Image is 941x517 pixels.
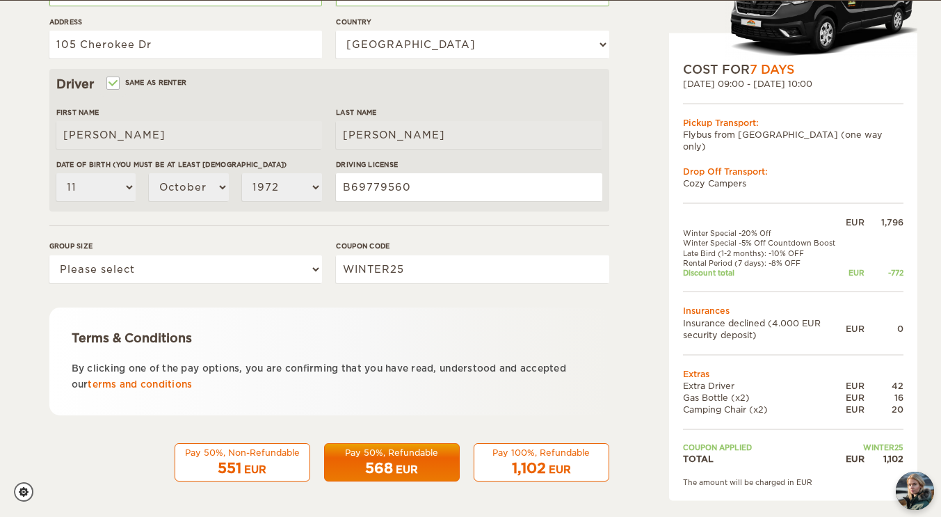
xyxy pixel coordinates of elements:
[683,177,903,189] td: Cozy Campers
[683,392,846,404] td: Gas Bottle (x2)
[683,78,903,90] div: [DATE] 09:00 - [DATE] 10:00
[175,443,310,482] button: Pay 50%, Non-Refundable 551 EUR
[683,379,846,391] td: Extra Driver
[474,443,609,482] button: Pay 100%, Refundable 1,102 EUR
[49,31,322,58] input: e.g. Street, City, Zip Code
[864,392,903,404] div: 16
[683,117,903,129] div: Pickup Transport:
[683,305,903,317] td: Insurances
[72,360,587,393] p: By clicking one of the pay options, you are confirming that you have read, understood and accepte...
[549,463,571,477] div: EUR
[365,460,393,477] span: 568
[14,482,42,502] a: Cookie settings
[396,463,418,477] div: EUR
[72,330,587,347] div: Terms & Conditions
[896,472,934,510] button: chat-button
[864,452,903,464] div: 1,102
[49,17,322,27] label: Address
[683,452,846,464] td: TOTAL
[108,76,187,89] label: Same as renter
[56,159,322,170] label: Date of birth (You must be at least [DEMOGRAPHIC_DATA])
[846,392,864,404] div: EUR
[56,121,322,149] input: e.g. William
[333,447,451,459] div: Pay 50%, Refundable
[336,159,602,170] label: Driving License
[336,173,602,201] input: e.g. 14789654B
[846,268,864,278] div: EUR
[864,323,903,335] div: 0
[846,379,864,391] div: EUR
[846,404,864,415] div: EUR
[88,379,192,390] a: terms and conditions
[683,268,846,278] td: Discount total
[683,61,903,77] div: COST FOR
[683,248,846,257] td: Late Bird (1-2 months): -10% OFF
[683,317,846,340] td: Insurance declined (4.000 EUR security deposit)
[683,477,903,486] div: The amount will be charged in EUR
[683,367,903,379] td: Extras
[683,228,846,238] td: Winter Special -20% Off
[244,463,266,477] div: EUR
[56,107,322,118] label: First Name
[184,447,301,459] div: Pay 50%, Non-Refundable
[683,257,846,267] td: Rental Period (7 days): -8% OFF
[846,452,864,464] div: EUR
[683,238,846,248] td: Winter Special -5% Off Countdown Boost
[683,165,903,177] div: Drop Off Transport:
[846,323,864,335] div: EUR
[56,76,602,93] div: Driver
[336,241,609,251] label: Coupon code
[336,107,602,118] label: Last Name
[218,460,241,477] span: 551
[336,121,602,149] input: e.g. Smith
[108,80,117,89] input: Same as renter
[483,447,600,459] div: Pay 100%, Refundable
[846,443,903,452] td: WINTER25
[750,62,794,76] span: 7 Days
[336,17,609,27] label: Country
[864,379,903,391] div: 42
[864,404,903,415] div: 20
[864,268,903,278] div: -772
[324,443,460,482] button: Pay 50%, Refundable 568 EUR
[864,216,903,228] div: 1,796
[846,216,864,228] div: EUR
[683,443,846,452] td: Coupon applied
[512,460,546,477] span: 1,102
[683,129,903,152] td: Flybus from [GEOGRAPHIC_DATA] (one way only)
[896,472,934,510] img: Freyja at Cozy Campers
[49,241,322,251] label: Group size
[683,404,846,415] td: Camping Chair (x2)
